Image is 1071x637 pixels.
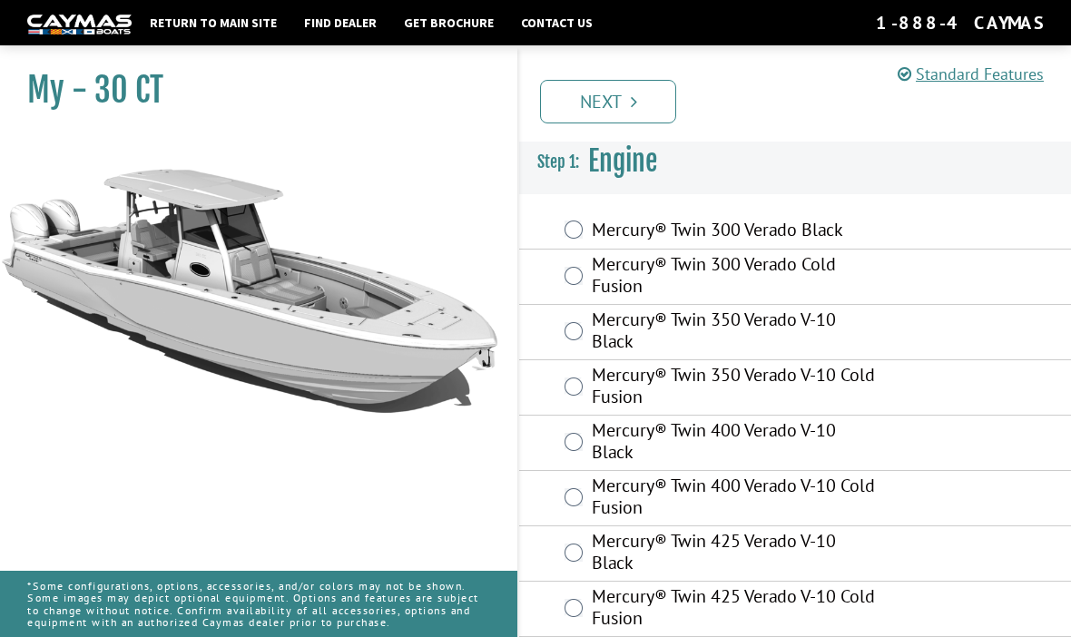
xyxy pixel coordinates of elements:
[27,70,472,111] h1: My - 30 CT
[519,128,1071,195] h3: Engine
[27,571,490,637] p: *Some configurations, options, accessories, and/or colors may not be shown. Some images may depic...
[141,11,286,34] a: Return to main site
[512,11,602,34] a: Contact Us
[592,419,879,467] label: Mercury® Twin 400 Verado V-10 Black
[898,64,1044,84] a: Standard Features
[592,475,879,523] label: Mercury® Twin 400 Verado V-10 Cold Fusion
[295,11,386,34] a: Find Dealer
[592,219,879,245] label: Mercury® Twin 300 Verado Black
[592,585,879,633] label: Mercury® Twin 425 Verado V-10 Cold Fusion
[592,309,879,357] label: Mercury® Twin 350 Verado V-10 Black
[540,80,676,123] a: Next
[535,77,1071,123] ul: Pagination
[592,253,879,301] label: Mercury® Twin 300 Verado Cold Fusion
[592,530,879,578] label: Mercury® Twin 425 Verado V-10 Black
[876,11,1044,34] div: 1-888-4CAYMAS
[592,364,879,412] label: Mercury® Twin 350 Verado V-10 Cold Fusion
[395,11,503,34] a: Get Brochure
[27,15,132,34] img: white-logo-c9c8dbefe5ff5ceceb0f0178aa75bf4bb51f6bca0971e226c86eb53dfe498488.png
